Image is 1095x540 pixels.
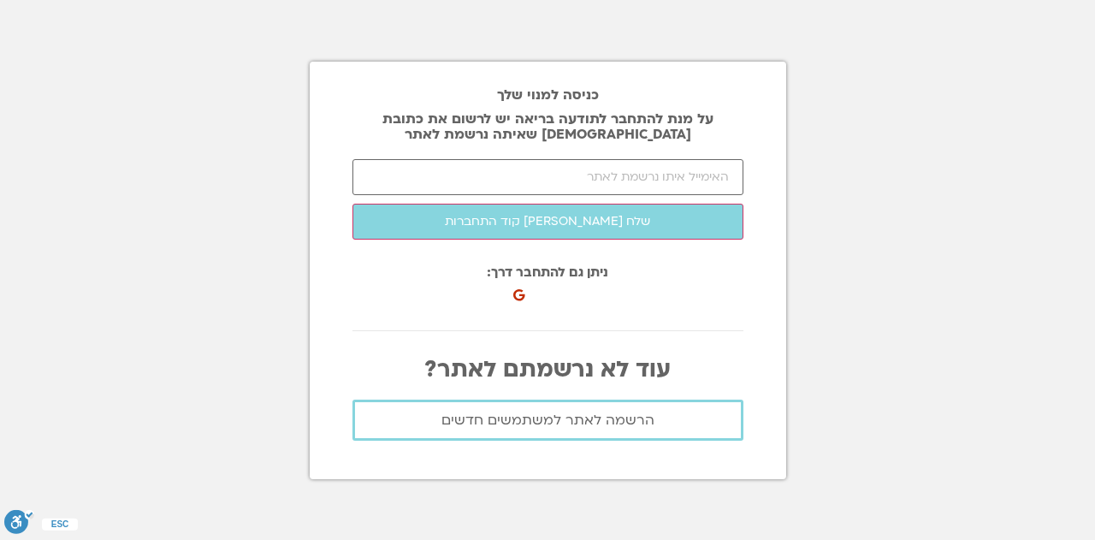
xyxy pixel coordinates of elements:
[352,159,743,195] input: האימייל איתו נרשמת לאתר
[352,400,743,441] a: הרשמה לאתר למשתמשים חדשים
[441,412,654,428] span: הרשמה לאתר למשתמשים חדשים
[517,270,704,308] iframe: כפתור לכניסה באמצעות חשבון Google
[352,87,743,103] h2: כניסה למנוי שלך
[352,357,743,383] p: עוד לא נרשמתם לאתר?
[352,204,743,240] button: שלח [PERSON_NAME] קוד התחברות
[352,111,743,142] p: על מנת להתחבר לתודעה בריאה יש לרשום את כתובת [DEMOGRAPHIC_DATA] שאיתה נרשמת לאתר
